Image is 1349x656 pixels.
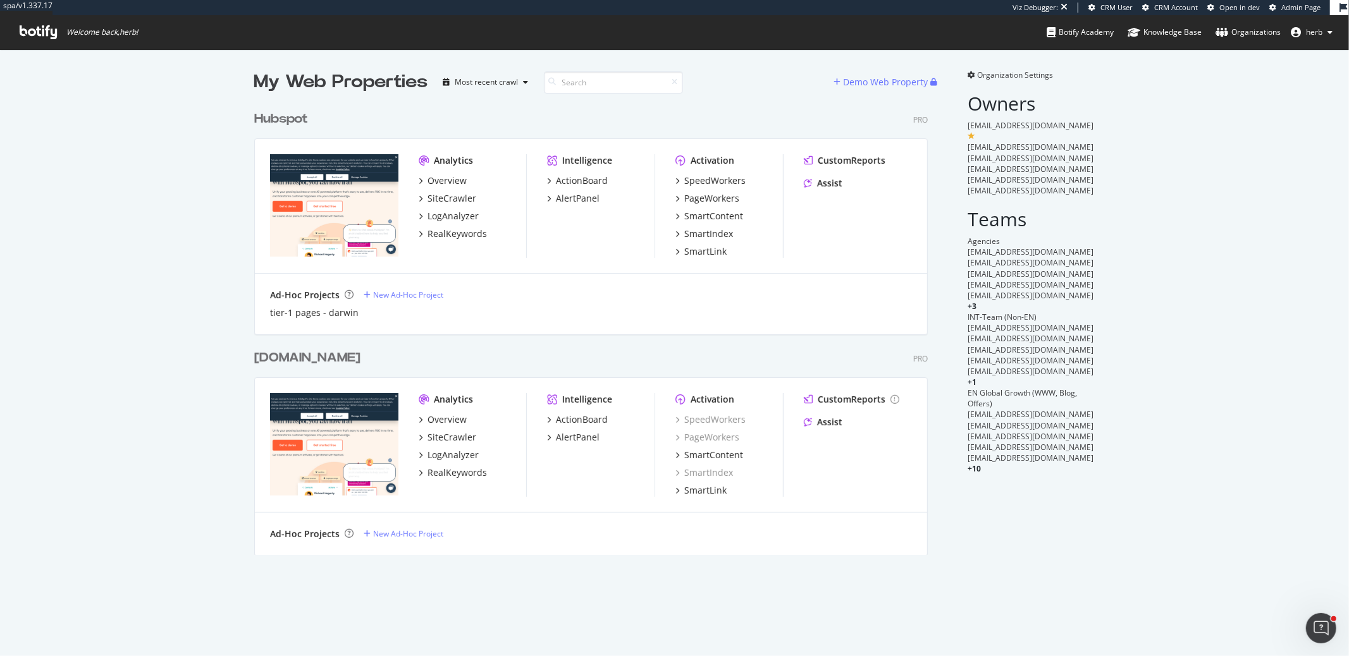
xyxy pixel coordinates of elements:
[675,192,739,205] a: PageWorkers
[1306,613,1336,643] iframe: Intercom live chat
[270,393,398,495] img: hubspot-bulkdataexport.com
[556,174,608,187] div: ActionBoard
[968,279,1094,290] span: [EMAIL_ADDRESS][DOMAIN_NAME]
[1013,3,1058,13] div: Viz Debugger:
[270,289,340,301] div: Ad-Hoc Projects
[1207,3,1260,13] a: Open in dev
[691,393,734,406] div: Activation
[804,154,885,167] a: CustomReports
[254,95,938,555] div: grid
[428,431,476,444] div: SiteCrawler
[834,76,931,87] a: Demo Web Property
[968,420,1094,431] span: [EMAIL_ADDRESS][DOMAIN_NAME]
[1128,26,1202,39] div: Knowledge Base
[675,484,727,497] a: SmartLink
[968,269,1094,279] span: [EMAIL_ADDRESS][DOMAIN_NAME]
[968,453,1094,463] span: [EMAIL_ADDRESS][DOMAIN_NAME]
[1128,15,1202,49] a: Knowledge Base
[913,114,928,125] div: Pro
[968,322,1094,333] span: [EMAIL_ADDRESS][DOMAIN_NAME]
[254,349,366,367] a: [DOMAIN_NAME]
[675,210,743,222] a: SmartContent
[1047,26,1114,39] div: Botify Academy
[556,413,608,426] div: ActionBoard
[968,120,1094,131] span: [EMAIL_ADDRESS][DOMAIN_NAME]
[428,174,467,187] div: Overview
[968,153,1094,164] span: [EMAIL_ADDRESS][DOMAIN_NAME]
[373,289,443,300] div: New Ad-Hoc Project
[66,27,138,37] span: Welcome back, herb !
[968,142,1094,152] span: [EMAIL_ADDRESS][DOMAIN_NAME]
[419,449,479,461] a: LogAnalyzer
[544,71,683,94] input: Search
[1219,3,1260,12] span: Open in dev
[968,185,1094,196] span: [EMAIL_ADDRESS][DOMAIN_NAME]
[419,192,476,205] a: SiteCrawler
[556,192,600,205] div: AlertPanel
[438,72,534,92] button: Most recent crawl
[373,528,443,539] div: New Ad-Hoc Project
[691,154,734,167] div: Activation
[817,177,842,190] div: Assist
[428,228,487,240] div: RealKeywords
[978,70,1054,80] span: Organization Settings
[968,164,1094,174] span: [EMAIL_ADDRESS][DOMAIN_NAME]
[419,413,467,426] a: Overview
[844,76,928,88] div: Demo Web Property
[804,416,842,428] a: Assist
[675,245,727,258] a: SmartLink
[419,431,476,444] a: SiteCrawler
[254,70,428,95] div: My Web Properties
[684,210,743,222] div: SmartContent
[968,355,1094,366] span: [EMAIL_ADDRESS][DOMAIN_NAME]
[434,393,473,406] div: Analytics
[1216,15,1281,49] a: Organizations
[834,72,931,92] button: Demo Web Property
[968,431,1094,442] span: [EMAIL_ADDRESS][DOMAIN_NAME]
[547,431,600,444] a: AlertPanel
[675,431,739,444] div: PageWorkers
[817,416,842,428] div: Assist
[1281,22,1343,42] button: herb
[913,353,928,364] div: Pro
[968,409,1094,420] span: [EMAIL_ADDRESS][DOMAIN_NAME]
[968,209,1095,229] h2: Teams
[428,449,479,461] div: LogAnalyzer
[968,174,1094,185] span: [EMAIL_ADDRESS][DOMAIN_NAME]
[254,349,360,367] div: [DOMAIN_NAME]
[1100,3,1133,12] span: CRM User
[419,210,479,222] a: LogAnalyzer
[547,174,608,187] a: ActionBoard
[428,413,467,426] div: Overview
[675,466,733,479] a: SmartIndex
[684,192,739,205] div: PageWorkers
[968,387,1095,409] div: EN Global Growth (WWW, Blog, Offers)
[1281,3,1321,12] span: Admin Page
[1142,3,1198,13] a: CRM Account
[270,307,359,319] div: tier-1 pages - darwin
[804,177,842,190] a: Assist
[968,344,1094,355] span: [EMAIL_ADDRESS][DOMAIN_NAME]
[684,449,743,461] div: SmartContent
[818,393,885,406] div: CustomReports
[1088,3,1133,13] a: CRM User
[968,333,1094,344] span: [EMAIL_ADDRESS][DOMAIN_NAME]
[270,154,398,257] img: hubspot.com
[684,228,733,240] div: SmartIndex
[968,366,1094,377] span: [EMAIL_ADDRESS][DOMAIN_NAME]
[364,528,443,539] a: New Ad-Hoc Project
[1306,27,1322,37] span: herb
[968,290,1094,301] span: [EMAIL_ADDRESS][DOMAIN_NAME]
[419,174,467,187] a: Overview
[254,110,308,128] div: Hubspot
[968,301,977,312] span: + 3
[968,236,1095,246] div: Agencies
[1154,3,1198,12] span: CRM Account
[364,289,443,300] a: New Ad-Hoc Project
[684,174,746,187] div: SpeedWorkers
[675,413,746,426] a: SpeedWorkers
[547,192,600,205] a: AlertPanel
[556,431,600,444] div: AlertPanel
